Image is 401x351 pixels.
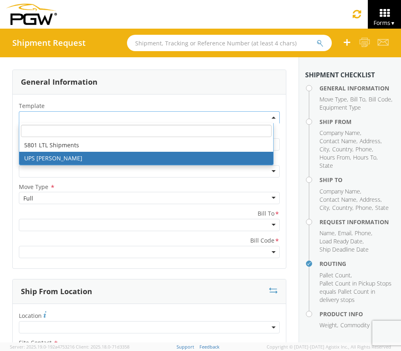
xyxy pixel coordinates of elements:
[319,219,395,225] h4: Request Information
[177,344,194,350] a: Support
[23,194,33,202] div: Full
[350,95,367,103] li: ,
[19,102,45,110] span: Template
[319,129,360,137] span: Company Name
[319,85,395,91] h4: General Information
[127,35,332,51] input: Shipment, Tracking or Reference Number (at least 4 chars)
[19,139,273,152] li: 5801 LTL Shipments
[319,237,364,245] li: ,
[353,153,376,161] span: Hours To
[19,312,42,319] span: Location
[319,103,361,111] span: Equipment Type
[319,196,356,203] span: Contact Name
[250,236,274,246] span: Bill Code
[338,229,353,237] li: ,
[319,271,352,279] li: ,
[332,145,352,153] span: Country
[360,196,381,203] span: Address
[19,152,273,165] li: UPS [PERSON_NAME]
[319,153,350,161] span: Hours From
[355,229,371,237] span: Phone
[360,137,382,145] li: ,
[319,261,395,267] h4: Routing
[319,177,395,183] h4: Ship To
[356,145,372,153] span: Phone
[319,229,336,237] li: ,
[332,145,353,153] li: ,
[319,196,358,204] li: ,
[319,204,330,212] li: ,
[19,183,48,191] span: Move Type
[332,204,353,212] li: ,
[356,145,373,153] li: ,
[360,137,381,145] span: Address
[374,19,395,27] span: Forms
[319,162,333,169] span: State
[319,279,392,304] span: Pallet Count in Pickup Stops equals Pallet Count in delivery stops
[258,209,274,219] span: Bill To
[319,95,348,103] li: ,
[390,20,395,27] span: ▼
[76,344,129,350] span: Client: 2025.18.0-71d3358
[353,153,378,162] li: ,
[10,344,75,350] span: Server: 2025.19.0-192a4753216
[369,95,391,103] span: Bill Code
[319,321,337,329] span: Weight
[6,4,57,25] img: pgw-form-logo-1aaa8060b1cc70fad034.png
[319,187,360,195] span: Company Name
[319,119,395,125] h4: Ship From
[199,344,220,350] a: Feedback
[340,321,369,329] span: Commodity
[319,137,356,145] span: Contact Name
[21,78,97,86] h3: General Information
[319,229,335,237] span: Name
[319,321,338,329] li: ,
[21,288,92,296] h3: Ship From Location
[319,311,395,317] h4: Product Info
[369,95,392,103] li: ,
[319,187,361,196] li: ,
[350,95,365,103] span: Bill To
[19,339,52,346] span: Site Contact
[319,237,362,245] span: Load Ready Date
[338,229,351,237] span: Email
[332,204,352,211] span: Country
[319,204,329,211] span: City
[305,70,375,79] strong: Shipment Checklist
[356,204,372,211] span: Phone
[319,95,347,103] span: Move Type
[267,344,391,350] span: Copyright © [DATE]-[DATE] Agistix Inc., All Rights Reserved
[356,204,373,212] li: ,
[355,229,372,237] li: ,
[319,137,358,145] li: ,
[375,204,389,211] span: State
[319,145,330,153] li: ,
[319,145,329,153] span: City
[319,271,351,279] span: Pallet Count
[319,245,369,253] span: Ship Deadline Date
[360,196,382,204] li: ,
[319,153,351,162] li: ,
[12,38,86,47] h4: Shipment Request
[319,129,361,137] li: ,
